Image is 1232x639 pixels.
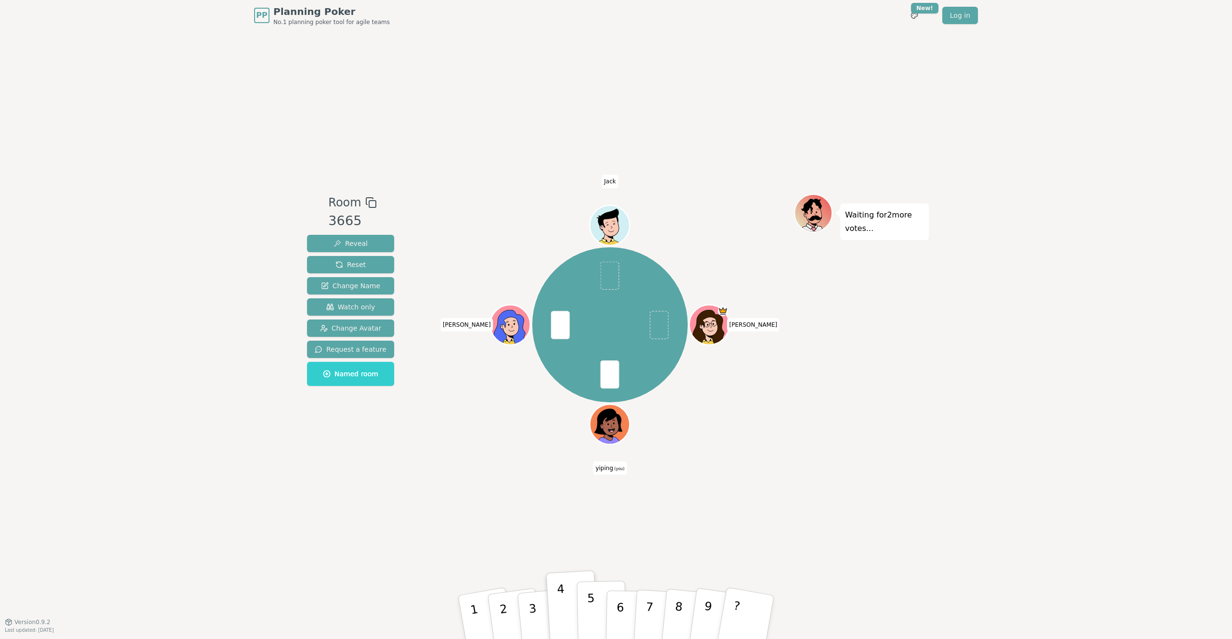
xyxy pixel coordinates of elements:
[727,318,780,332] span: Click to change your name
[845,208,924,235] p: Waiting for 2 more votes...
[307,298,394,316] button: Watch only
[273,18,390,26] span: No.1 planning poker tool for agile teams
[307,341,394,358] button: Request a feature
[911,3,938,13] div: New!
[593,461,627,475] span: Click to change your name
[307,319,394,337] button: Change Avatar
[307,235,394,252] button: Reveal
[326,302,375,312] span: Watch only
[906,7,923,24] button: New!
[335,260,366,269] span: Reset
[5,627,54,633] span: Last updated: [DATE]
[591,406,629,443] button: Click to change your avatar
[323,369,378,379] span: Named room
[5,618,51,626] button: Version0.9.2
[14,618,51,626] span: Version 0.9.2
[613,467,625,471] span: (you)
[328,194,361,211] span: Room
[328,211,376,231] div: 3665
[557,582,567,635] p: 4
[440,318,493,332] span: Click to change your name
[254,5,390,26] a: PPPlanning PokerNo.1 planning poker tool for agile teams
[307,256,394,273] button: Reset
[307,362,394,386] button: Named room
[307,277,394,294] button: Change Name
[315,345,386,354] span: Request a feature
[942,7,978,24] a: Log in
[320,323,382,333] span: Change Avatar
[718,306,728,316] span: Zach is the host
[602,175,618,188] span: Click to change your name
[273,5,390,18] span: Planning Poker
[334,239,368,248] span: Reveal
[256,10,267,21] span: PP
[321,281,380,291] span: Change Name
